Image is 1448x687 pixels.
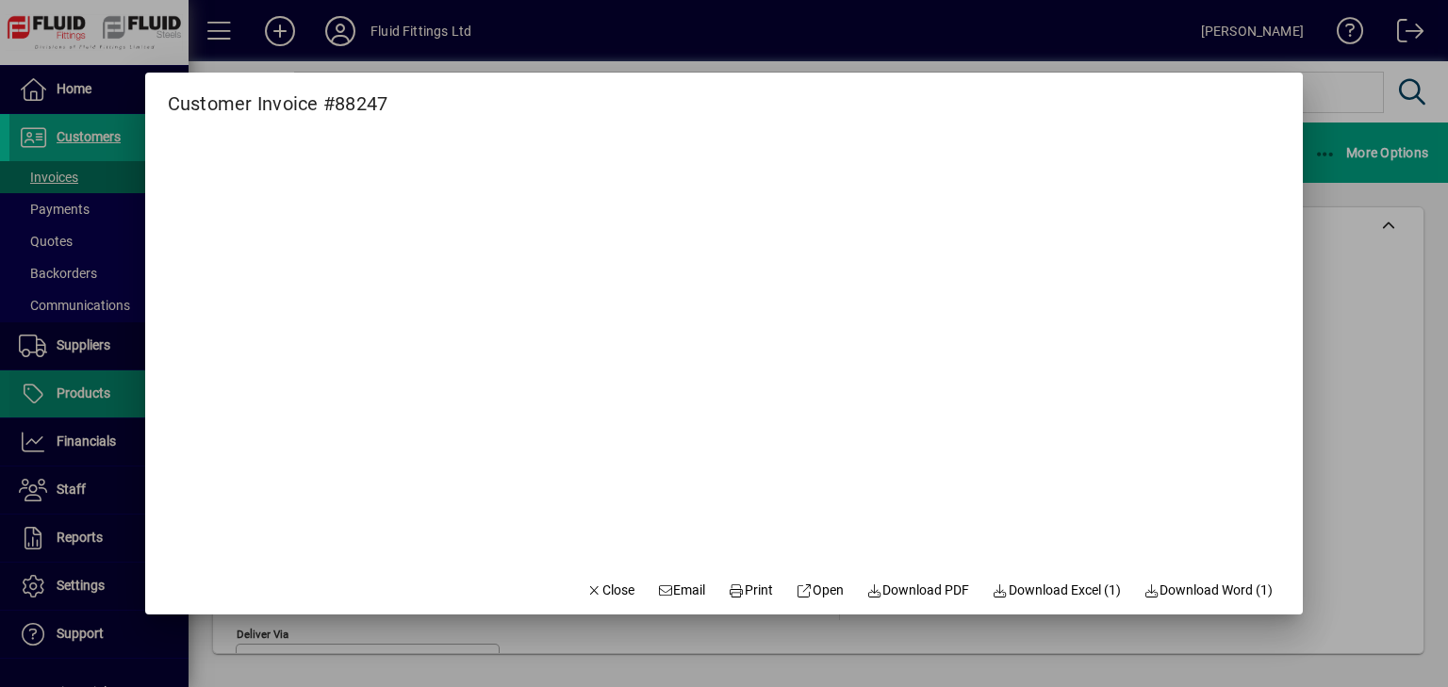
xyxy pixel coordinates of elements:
[720,573,781,607] button: Print
[788,573,851,607] a: Open
[992,581,1121,600] span: Download Excel (1)
[657,581,706,600] span: Email
[866,581,970,600] span: Download PDF
[578,573,642,607] button: Close
[585,581,634,600] span: Close
[859,573,978,607] a: Download PDF
[145,73,411,119] h2: Customer Invoice #88247
[796,581,844,600] span: Open
[984,573,1128,607] button: Download Excel (1)
[1144,581,1274,600] span: Download Word (1)
[650,573,714,607] button: Email
[729,581,774,600] span: Print
[1136,573,1281,607] button: Download Word (1)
